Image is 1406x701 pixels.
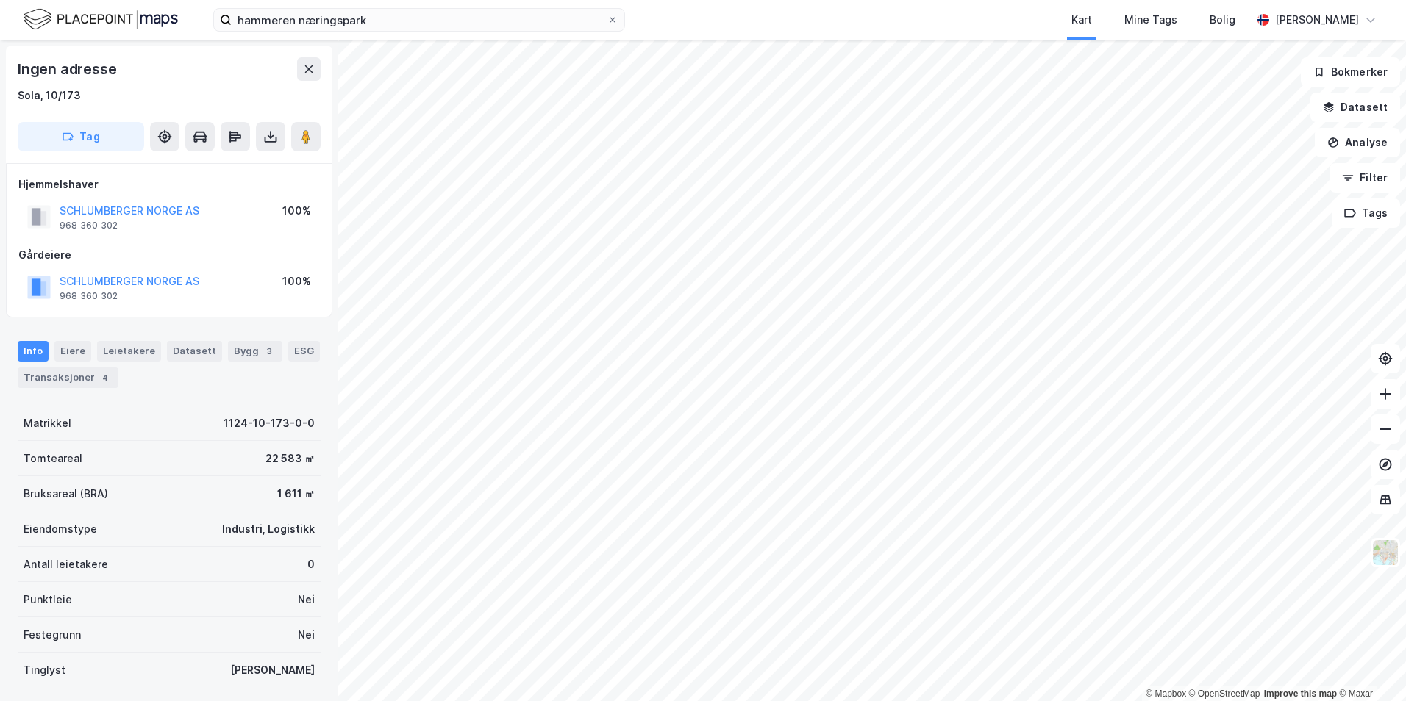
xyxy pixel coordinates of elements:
div: Gårdeiere [18,246,320,264]
div: Info [18,341,49,362]
div: Festegrunn [24,626,81,644]
a: Mapbox [1146,689,1186,699]
div: 3 [262,344,276,359]
a: Improve this map [1264,689,1337,699]
div: Datasett [167,341,222,362]
div: Sola, 10/173 [18,87,81,104]
div: 0 [307,556,315,573]
div: Punktleie [24,591,72,608]
button: Tags [1332,198,1400,228]
button: Tag [18,122,144,151]
div: Transaksjoner [18,367,118,388]
a: OpenStreetMap [1189,689,1260,699]
div: Nei [298,626,315,644]
div: Tinglyst [24,661,65,679]
button: Datasett [1310,93,1400,122]
div: 100% [282,202,311,220]
div: Matrikkel [24,414,71,432]
iframe: Chat Widget [1332,630,1406,701]
div: 22 583 ㎡ [265,450,315,467]
div: Leietakere [97,341,161,362]
div: 1124-10-173-0-0 [224,414,315,432]
div: Tomteareal [24,450,82,467]
div: Kart [1071,11,1092,29]
div: 968 360 302 [60,220,118,231]
div: 100% [282,273,311,290]
div: Mine Tags [1124,11,1177,29]
button: Analyse [1315,128,1400,157]
div: Nei [298,591,315,608]
div: [PERSON_NAME] [230,661,315,679]
div: Eiere [54,341,91,362]
div: 1 611 ㎡ [277,485,315,503]
div: Bygg [228,341,282,362]
div: Ingen adresse [18,57,119,81]
div: Bolig [1210,11,1235,29]
button: Filter [1330,163,1400,193]
input: Søk på adresse, matrikkel, gårdeiere, leietakere eller personer [232,9,607,31]
div: 968 360 302 [60,290,118,302]
img: Z [1371,539,1399,567]
button: Bokmerker [1301,57,1400,87]
div: Eiendomstype [24,520,97,538]
div: 4 [98,370,113,385]
div: ESG [288,341,320,362]
div: Antall leietakere [24,556,108,573]
div: Bruksareal (BRA) [24,485,108,503]
div: [PERSON_NAME] [1275,11,1359,29]
div: Hjemmelshaver [18,176,320,193]
div: Industri, Logistikk [222,520,315,538]
img: logo.f888ab2527a4732fd821a326f86c7f29.svg [24,7,178,32]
